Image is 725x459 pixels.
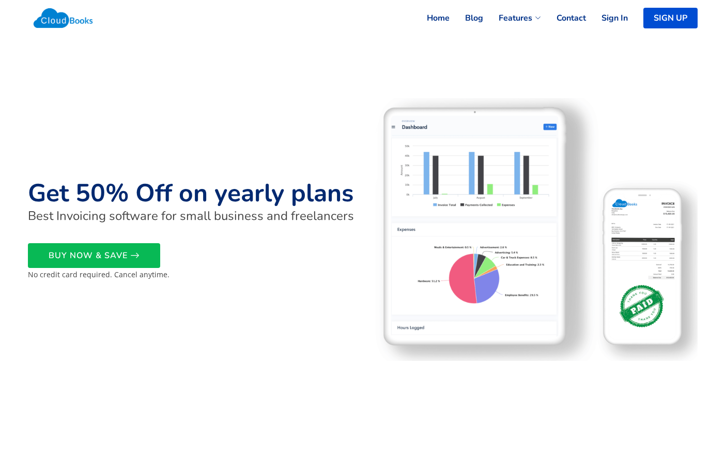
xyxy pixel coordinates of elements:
[28,179,357,209] h1: Get 50% Off on yearly plans
[28,3,99,34] img: Cloudbooks Logo
[28,243,160,268] a: BUY NOW & SAVE
[28,209,357,224] h4: Best Invoicing software for small business and freelancers
[369,98,698,361] img: Create Professional Looking Estimates Effortlessly
[28,270,169,279] small: No credit card required. Cancel anytime.
[411,7,450,29] a: Home
[643,8,698,28] a: SIGN UP
[450,7,483,29] a: Blog
[483,7,541,29] a: Features
[499,12,532,24] span: Features
[541,7,586,29] a: Contact
[586,7,628,29] a: Sign In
